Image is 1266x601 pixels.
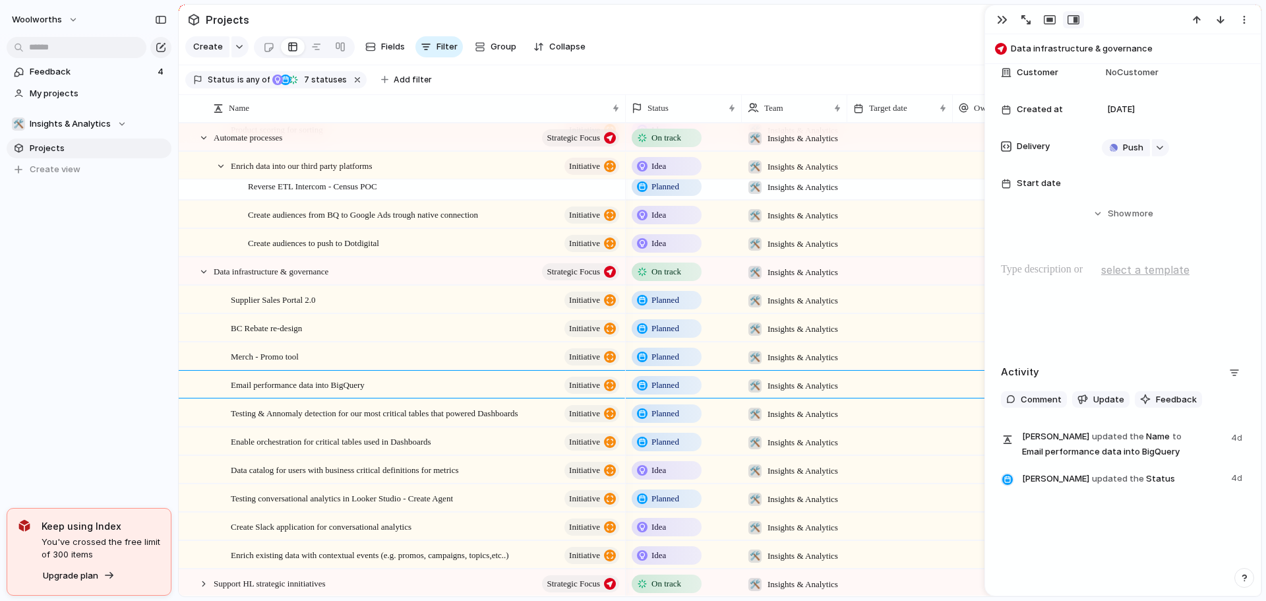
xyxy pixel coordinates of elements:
div: 🛠️ [748,578,762,591]
span: Idea [651,237,666,250]
span: [PERSON_NAME] [1022,472,1089,486]
span: Data infrastructure & governance [1011,42,1255,55]
span: Fields [381,40,405,53]
span: more [1132,207,1153,220]
span: Testing conversational analytics in Looker Studio - Create Agent [231,490,453,505]
span: initiative [569,404,600,423]
span: Planned [651,379,679,392]
span: Insights & Analytics [768,521,838,534]
button: initiative [564,235,619,252]
button: initiative [564,405,619,422]
span: updated the [1092,472,1144,486]
span: Insights & Analytics [768,237,838,251]
div: 🛠️ [748,408,762,421]
span: Filter [437,40,458,53]
span: Enrich existing data with contextual events (e.g. promos, campaigns, topics,etc..) [231,547,509,562]
span: Email performance data into BigQuery [231,377,365,392]
span: Merch - Promo tool [231,348,299,364]
button: Data infrastructure & governance [991,38,1255,59]
span: Group [491,40,516,53]
span: Create view [30,163,80,176]
div: 🛠️ [748,237,762,251]
span: Planned [651,322,679,335]
span: Owner [974,102,997,115]
span: Insights & Analytics [768,379,838,393]
button: select a template [1099,260,1191,280]
span: Insights & Analytics [768,294,838,307]
span: Insights & Analytics [768,132,838,145]
button: initiative [564,348,619,365]
a: Projects [7,139,171,158]
button: initiative [564,519,619,536]
div: 🛠️ [748,436,762,449]
span: Show [1108,207,1131,220]
button: Push [1102,139,1150,156]
span: Planned [651,180,679,193]
span: Target date [869,102,907,115]
span: initiative [569,319,600,338]
span: Insights & Analytics [768,266,838,279]
span: initiative [569,234,600,253]
span: Feedback [30,65,154,79]
div: 🛠️ [748,379,762,393]
span: Add filter [394,74,432,86]
span: Idea [651,549,666,562]
span: [DATE] [1107,103,1135,116]
span: Insights & Analytics [768,493,838,506]
div: 🛠️ [748,464,762,478]
span: Status [1022,469,1223,488]
span: initiative [569,348,600,366]
span: Comment [1021,393,1062,406]
span: Keep using Index [42,519,160,533]
button: Feedback [1135,391,1202,408]
span: Idea [651,464,666,477]
span: 7 [300,75,311,84]
span: Insights & Analytics [30,117,111,131]
span: Strategic Focus [547,129,600,147]
span: Projects [30,142,167,155]
span: initiative [569,376,600,395]
span: initiative [569,490,600,508]
button: Create view [7,160,171,179]
span: Insights & Analytics [768,181,838,194]
button: initiative [564,320,619,337]
span: Planned [651,294,679,307]
div: 🛠️ [748,132,762,145]
span: Push [1123,141,1143,154]
span: Reverse ETL Intercom - Census POC [248,178,377,193]
span: Insights & Analytics [768,550,838,563]
span: Create Slack application for conversational analytics [231,519,411,534]
span: Start date [1017,177,1061,190]
span: is [237,74,244,86]
button: 7 statuses [271,73,349,87]
div: 🛠️ [748,550,762,563]
span: statuses [300,74,347,86]
span: Create audiences to push to Dotdigital [248,235,379,250]
a: My projects [7,84,171,104]
button: Update [1072,391,1130,408]
button: initiative [564,547,619,564]
button: 🛠️Insights & Analytics [7,114,171,134]
span: initiative [569,518,600,536]
span: Name [229,102,249,115]
div: 🛠️ [748,181,762,194]
span: Enable orchestration for critical tables used in Dashboards [231,433,431,449]
button: initiative [564,377,619,394]
span: Projects [203,8,252,32]
span: Update [1093,393,1124,406]
span: No Customer [1102,66,1159,79]
span: On track [651,265,681,278]
span: 4d [1231,469,1245,485]
button: Comment [1001,391,1067,408]
span: Strategic Focus [547,263,600,281]
h2: Activity [1001,365,1039,380]
span: initiative [569,291,600,309]
div: 🛠️ [748,266,762,279]
span: Insights & Analytics [768,408,838,421]
button: initiative [564,158,619,175]
button: initiative [564,206,619,224]
span: initiative [569,433,600,451]
span: Idea [651,208,666,222]
button: Filter [415,36,463,57]
span: updated the [1092,430,1144,443]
